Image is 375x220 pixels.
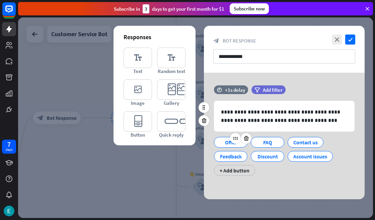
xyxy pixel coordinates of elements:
[214,165,255,176] div: + Add button
[256,151,279,161] div: Discount
[217,87,222,92] i: time
[230,3,269,14] div: Subscribe now
[7,141,11,147] div: 7
[223,38,256,44] span: Bot Response
[5,3,25,23] button: Open LiveChat chat widget
[332,34,342,45] i: close
[293,137,318,147] div: Contact us
[213,38,219,44] i: block_bot_response
[254,87,260,92] i: filter
[225,87,245,93] div: +1s delay
[256,137,279,147] div: FAQ
[143,4,149,13] div: 3
[345,34,355,45] i: check
[263,87,283,93] span: Add filter
[114,4,224,13] div: Subscribe in days to get your first month for $1
[293,151,327,161] div: Account issues
[2,140,16,154] a: 7 days
[6,147,12,152] div: days
[220,151,242,161] div: Feedback
[220,137,242,147] div: Offer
